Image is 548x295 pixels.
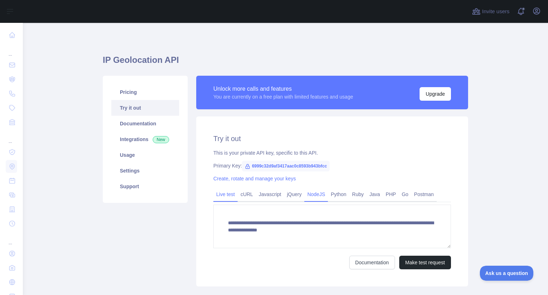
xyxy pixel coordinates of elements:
[480,266,534,281] iframe: Toggle Customer Support
[111,100,179,116] a: Try it out
[111,179,179,194] a: Support
[111,163,179,179] a: Settings
[256,189,284,200] a: Javascript
[399,189,411,200] a: Go
[111,147,179,163] a: Usage
[213,134,451,144] h2: Try it out
[238,189,256,200] a: cURL
[213,176,296,181] a: Create, rotate and manage your keys
[153,136,169,143] span: New
[284,189,304,200] a: jQuery
[6,43,17,57] div: ...
[242,161,330,171] span: 6999c32d9af3417aac0c8593b943bfcc
[411,189,437,200] a: Postman
[420,87,451,101] button: Upgrade
[111,131,179,147] a: Integrations New
[304,189,328,200] a: NodeJS
[111,116,179,131] a: Documentation
[213,189,238,200] a: Live test
[213,162,451,169] div: Primary Key:
[482,7,509,16] span: Invite users
[399,256,451,269] button: Make test request
[111,84,179,100] a: Pricing
[6,130,17,144] div: ...
[213,85,353,93] div: Unlock more calls and features
[213,149,451,156] div: This is your private API key, specific to this API.
[6,231,17,246] div: ...
[349,189,367,200] a: Ruby
[383,189,399,200] a: PHP
[328,189,349,200] a: Python
[213,93,353,100] div: You are currently on a free plan with limited features and usage
[471,6,511,17] button: Invite users
[367,189,383,200] a: Java
[349,256,395,269] a: Documentation
[103,54,468,71] h1: IP Geolocation API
